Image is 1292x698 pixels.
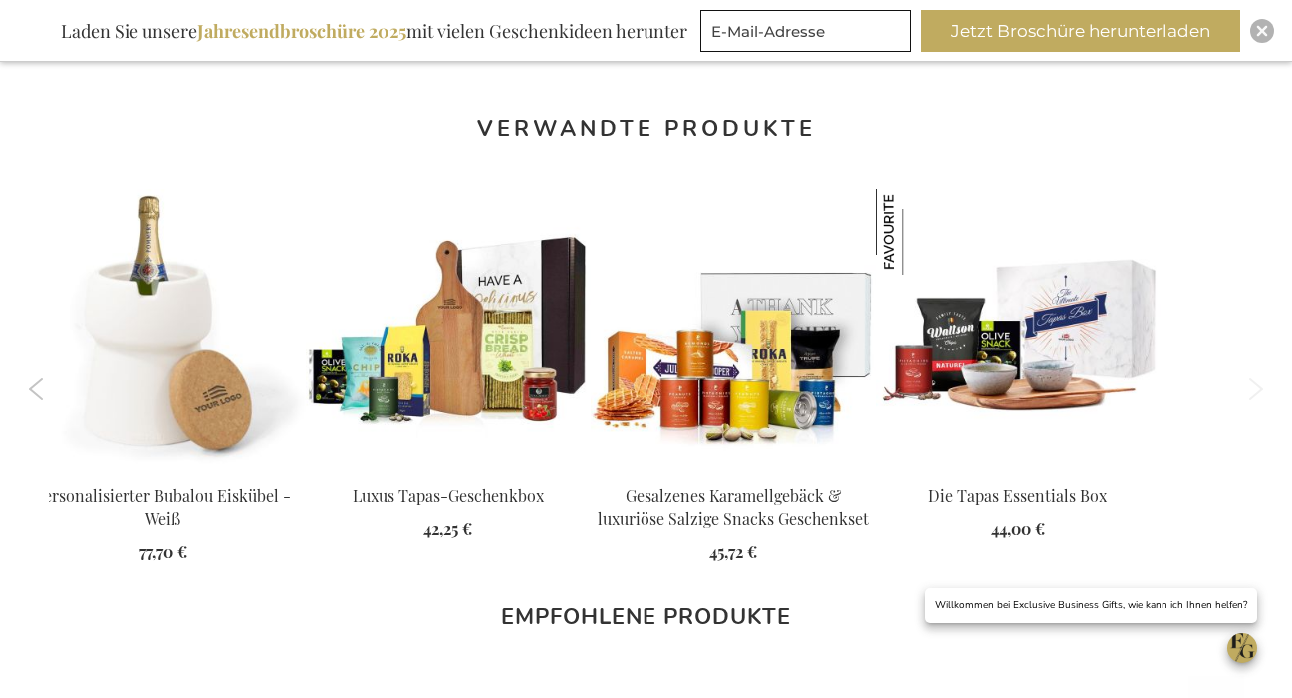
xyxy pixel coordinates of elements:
div: Laden Sie unsere mit vielen Geschenkideen herunter [52,10,696,52]
a: Luxury Tapas Gift Box [306,460,591,479]
button: Previous [29,378,44,400]
span: 42,25 € [423,518,472,539]
form: marketing offers and promotions [700,10,917,58]
img: Personalised Bubalou Champagne Cooler [21,189,306,468]
input: E-Mail-Adresse [700,10,911,52]
a: Salted Caramel Biscuits & Luxury Salty Snacks Gift Set [591,460,876,479]
span: 77,70 € [139,541,187,562]
button: Next [1249,378,1264,400]
img: Die Tapas Essentials Box [876,189,961,275]
span: 45,72 € [709,541,757,562]
div: Close [1250,19,1274,43]
a: Personalisierter Bubalou Eiskübel - Weiß [35,485,291,529]
img: Luxury Tapas Gift Box [306,189,591,468]
span: 44,00 € [991,518,1045,539]
img: Salted Caramel Biscuits & Luxury Salty Snacks Gift Set [591,189,876,468]
a: Die Tapas Essentials Box [928,485,1107,506]
button: Jetzt Broschüre herunterladen [921,10,1240,52]
a: Gesalzenes Karamellgebäck & luxuriöse Salzige Snacks Geschenkset [598,485,869,529]
img: Close [1256,25,1268,37]
strong: Verwandte Produkte [477,115,816,144]
a: Die Tapas Essentials Box Die Tapas Essentials Box [876,460,1161,479]
b: Jahresendbroschüre 2025 [197,19,406,43]
a: Personalised Bubalou Champagne Cooler [21,460,306,479]
a: Luxus Tapas-Geschenkbox [353,485,544,506]
img: Die Tapas Essentials Box [876,189,1161,468]
strong: Empfohlene Produkte [501,602,791,632]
